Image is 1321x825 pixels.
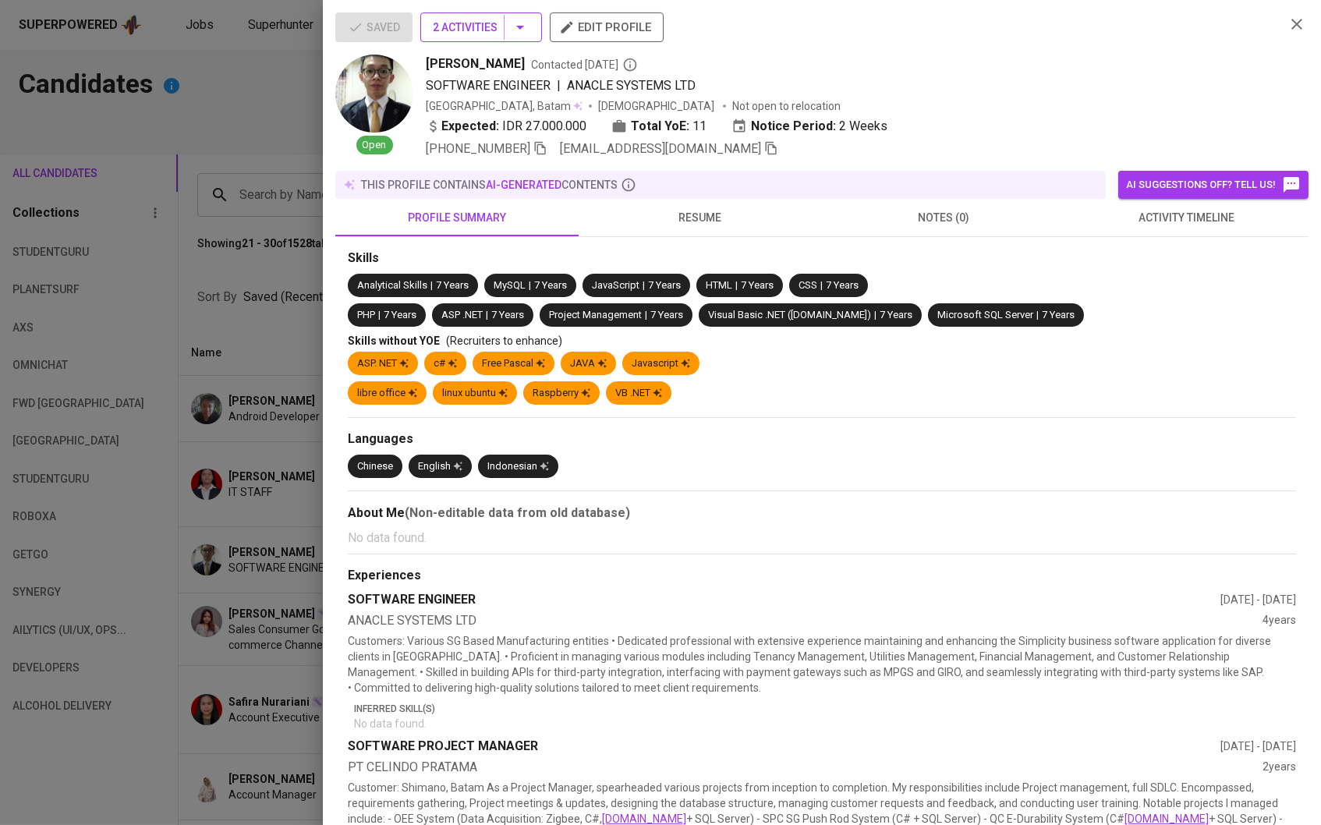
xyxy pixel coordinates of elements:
span: [EMAIL_ADDRESS][DOMAIN_NAME] [560,141,761,156]
span: activity timeline [1075,208,1299,228]
span: notes (0) [831,208,1056,228]
b: Notice Period: [751,117,836,136]
div: libre office [357,386,417,401]
div: SOFTWARE ENGINEER [348,591,1220,609]
a: [DOMAIN_NAME] [1124,813,1209,825]
div: c# [434,356,457,371]
div: Raspberry [533,386,590,401]
span: | [557,76,561,95]
span: 2 Activities [433,18,529,37]
span: 7 Years [826,279,859,291]
span: Visual Basic .NET ([DOMAIN_NAME]) [708,309,871,320]
p: No data found. [348,529,1296,547]
span: AI-generated [486,179,561,191]
span: | [643,278,645,293]
a: [DOMAIN_NAME] [602,813,686,825]
a: edit profile [550,20,664,33]
span: MySQL [494,279,526,291]
span: ANACLE SYSTEMS LTD [567,78,696,93]
span: [DEMOGRAPHIC_DATA] [598,98,717,114]
div: Javascript [632,356,690,371]
span: JavaScript [592,279,639,291]
span: ASP .NET [441,309,483,320]
span: | [486,308,488,323]
span: 7 Years [384,309,416,320]
span: 7 Years [741,279,774,291]
div: Skills [348,250,1296,267]
button: AI suggestions off? Tell us! [1118,171,1309,199]
div: Languages [348,430,1296,448]
p: Not open to relocation [732,98,841,114]
span: Microsoft SQL Server [937,309,1033,320]
span: PHP [357,309,375,320]
span: edit profile [562,17,651,37]
div: Free Pascal [482,356,545,371]
svg: By Batam recruiter [622,57,638,73]
span: | [378,308,381,323]
span: SOFTWARE ENGINEER [426,78,551,93]
div: 4 years [1263,612,1296,630]
div: [GEOGRAPHIC_DATA], Batam [426,98,583,114]
b: (Non-editable data from old database) [405,505,630,520]
span: profile summary [345,208,569,228]
span: | [430,278,433,293]
b: Total YoE: [631,117,689,136]
div: VB .NET [615,386,662,401]
span: 7 Years [534,279,567,291]
p: No data found. [354,716,1296,731]
div: [DATE] - [DATE] [1220,592,1296,607]
span: HTML [706,279,732,291]
span: | [874,308,877,323]
span: [PERSON_NAME] [426,55,525,73]
span: Project Management [549,309,642,320]
b: Expected: [441,117,499,136]
span: AI suggestions off? Tell us! [1126,175,1301,194]
div: JAVA [570,356,607,371]
span: Skills without YOE [348,335,440,347]
span: 7 Years [880,309,912,320]
span: 7 Years [648,279,681,291]
span: 7 Years [491,309,524,320]
span: Analytical Skills [357,279,427,291]
div: Chinese [357,459,393,474]
span: [PHONE_NUMBER] [426,141,530,156]
span: 11 [692,117,707,136]
div: ANACLE SYSTEMS LTD [348,612,1263,630]
span: (Recruiters to enhance) [446,335,562,347]
span: 7 Years [436,279,469,291]
button: 2 Activities [420,12,542,42]
div: PT CELINDO PRATAMA [348,759,1263,777]
button: edit profile [550,12,664,42]
span: resume [588,208,813,228]
span: Open [356,138,393,153]
div: Indonesian [487,459,549,474]
span: | [529,278,531,293]
div: ASP. NET [357,356,409,371]
div: [DATE] - [DATE] [1220,738,1296,754]
p: Customers: Various SG Based Manufacturing entities • Dedicated professional with extensive experi... [348,633,1296,696]
div: Experiences [348,567,1296,585]
span: Contacted [DATE] [531,57,638,73]
div: linux ubuntu [442,386,508,401]
div: SOFTWARE PROJECT MANAGER [348,738,1220,756]
p: Inferred Skill(s) [354,702,1296,716]
span: 7 Years [650,309,683,320]
span: CSS [799,279,817,291]
div: IDR 27.000.000 [426,117,586,136]
p: this profile contains contents [361,177,618,193]
div: English [418,459,462,474]
span: | [1036,308,1039,323]
div: 2 Weeks [731,117,887,136]
span: | [645,308,647,323]
span: 7 Years [1042,309,1075,320]
span: | [820,278,823,293]
div: About Me [348,504,1296,522]
img: f5e0ae663b9d259e048abe3bacc094db.jpeg [335,55,413,133]
span: | [735,278,738,293]
div: 2 years [1263,759,1296,777]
